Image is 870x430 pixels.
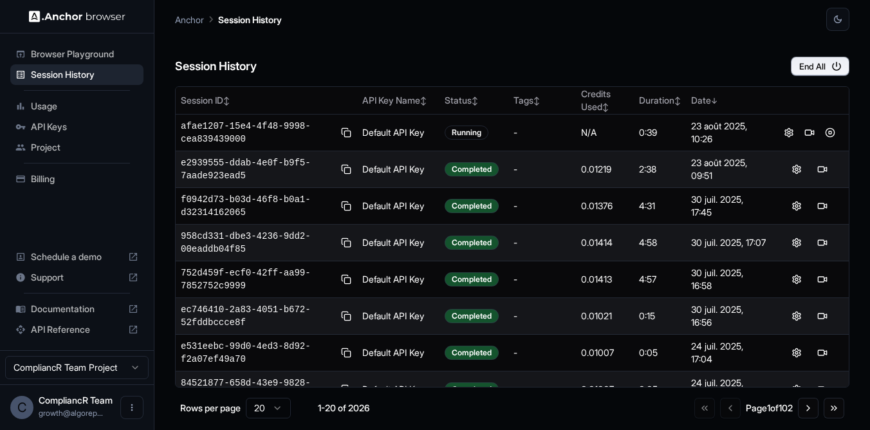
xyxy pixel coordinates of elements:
div: C [10,396,33,419]
span: Schedule a demo [31,250,123,263]
div: Duration [639,94,681,107]
span: API Reference [31,323,123,336]
span: ↓ [711,96,717,106]
div: 4:31 [639,200,681,212]
div: 0.01413 [581,273,628,286]
span: Browser Playground [31,48,138,61]
td: Default API Key [357,298,440,335]
div: 0.01414 [581,236,628,249]
div: N/A [581,126,628,139]
div: Completed [445,382,499,397]
span: e2939555-ddab-4e0f-b9f5-7aade923ead5 [181,156,335,182]
div: 4:57 [639,273,681,286]
div: Completed [445,346,499,360]
div: 1-20 of 2026 [311,402,376,415]
div: 24 juil. 2025, 16:54 [691,377,766,402]
div: Session ID [181,94,352,107]
div: 2:38 [639,163,681,176]
p: Rows per page [180,402,241,415]
span: 84521877-658d-43e9-9828-ed8ee8a7d35b [181,377,335,402]
div: API Reference [10,319,143,340]
div: Billing [10,169,143,189]
div: Running [445,126,488,140]
div: 0.01021 [581,310,628,322]
td: Default API Key [357,225,440,261]
div: 30 juil. 2025, 17:45 [691,193,766,219]
div: Tags [514,94,571,107]
span: CompliancR Team [39,395,113,406]
div: 30 juil. 2025, 17:07 [691,236,766,249]
div: Schedule a demo [10,247,143,267]
span: Support [31,271,123,284]
span: ec746410-2a83-4051-b672-52fddbccce8f [181,303,335,329]
span: ↕ [533,96,540,106]
span: ↕ [674,96,681,106]
div: Documentation [10,299,143,319]
div: 30 juil. 2025, 16:56 [691,303,766,329]
div: Completed [445,272,499,286]
td: Default API Key [357,371,440,408]
div: Support [10,267,143,288]
span: e531eebc-99d0-4ed3-8d92-f2a07ef49a70 [181,340,335,366]
span: Session History [31,68,138,81]
div: 23 août 2025, 09:51 [691,156,766,182]
img: Anchor Logo [29,10,125,23]
div: API Key Name [362,94,434,107]
div: 30 juil. 2025, 16:58 [691,266,766,292]
div: 0:39 [639,126,681,139]
div: - [514,163,571,176]
div: Completed [445,236,499,250]
span: Billing [31,173,138,185]
span: ↕ [223,96,230,106]
div: 0.01007 [581,346,628,359]
div: Session History [10,64,143,85]
div: 23 août 2025, 10:26 [691,120,766,145]
span: f0942d73-b03d-46f8-b0a1-d32314162065 [181,193,335,219]
div: - [514,273,571,286]
button: Open menu [120,396,143,419]
div: API Keys [10,117,143,137]
span: Usage [31,100,138,113]
span: ↕ [420,96,427,106]
p: Session History [218,13,282,26]
span: API Keys [31,120,138,133]
h6: Session History [175,57,257,76]
div: - [514,236,571,249]
div: Status [445,94,503,107]
span: 958cd331-dbe3-4236-9dd2-00eaddb04f85 [181,230,335,256]
span: 752d459f-ecf0-42ff-aa99-7852752c9999 [181,266,335,292]
div: 4:58 [639,236,681,249]
div: Project [10,137,143,158]
div: 0.01007 [581,383,628,396]
div: - [514,200,571,212]
div: 24 juil. 2025, 17:04 [691,340,766,366]
div: Credits Used [581,88,628,113]
td: Default API Key [357,261,440,298]
div: Completed [445,199,499,213]
td: Default API Key [357,115,440,151]
div: 0.01219 [581,163,628,176]
td: Default API Key [357,335,440,371]
span: afae1207-15e4-4f48-9998-cea839439000 [181,120,335,145]
span: Project [31,141,138,154]
div: Date [691,94,766,107]
td: Default API Key [357,151,440,188]
div: - [514,383,571,396]
div: 0:15 [639,310,681,322]
nav: breadcrumb [175,12,282,26]
div: - [514,310,571,322]
div: 0:05 [639,383,681,396]
div: 0:05 [639,346,681,359]
div: Completed [445,309,499,323]
div: 0.01376 [581,200,628,212]
span: growth@algorep.ai [39,408,103,418]
td: Default API Key [357,188,440,225]
p: Anchor [175,13,204,26]
div: Usage [10,96,143,117]
div: Page 1 of 102 [746,402,793,415]
span: ↕ [602,102,609,112]
button: End All [791,57,849,76]
div: - [514,126,571,139]
div: - [514,346,571,359]
div: Completed [445,162,499,176]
